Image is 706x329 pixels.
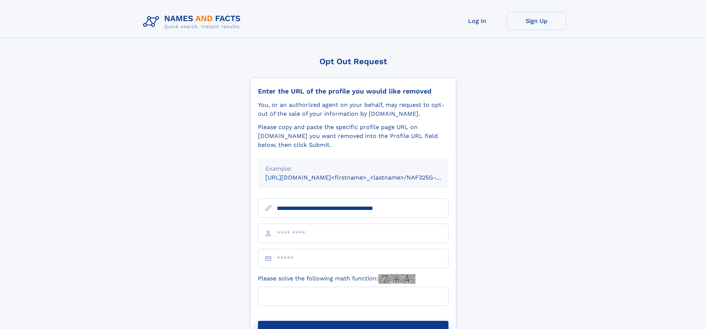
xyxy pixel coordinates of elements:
div: Enter the URL of the profile you would like removed [258,87,448,95]
div: Opt Out Request [250,57,456,66]
div: Example: [265,164,441,173]
label: Please solve the following math function: [258,274,415,284]
small: [URL][DOMAIN_NAME]<firstname>_<lastname>/NAF325G-xxxxxxxx [265,174,463,181]
a: Log In [448,12,507,30]
a: Sign Up [507,12,566,30]
img: Logo Names and Facts [140,12,247,32]
div: Please copy and paste the specific profile page URL on [DOMAIN_NAME] you want removed into the Pr... [258,123,448,149]
div: You, or an authorized agent on your behalf, may request to opt-out of the sale of your informatio... [258,101,448,118]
